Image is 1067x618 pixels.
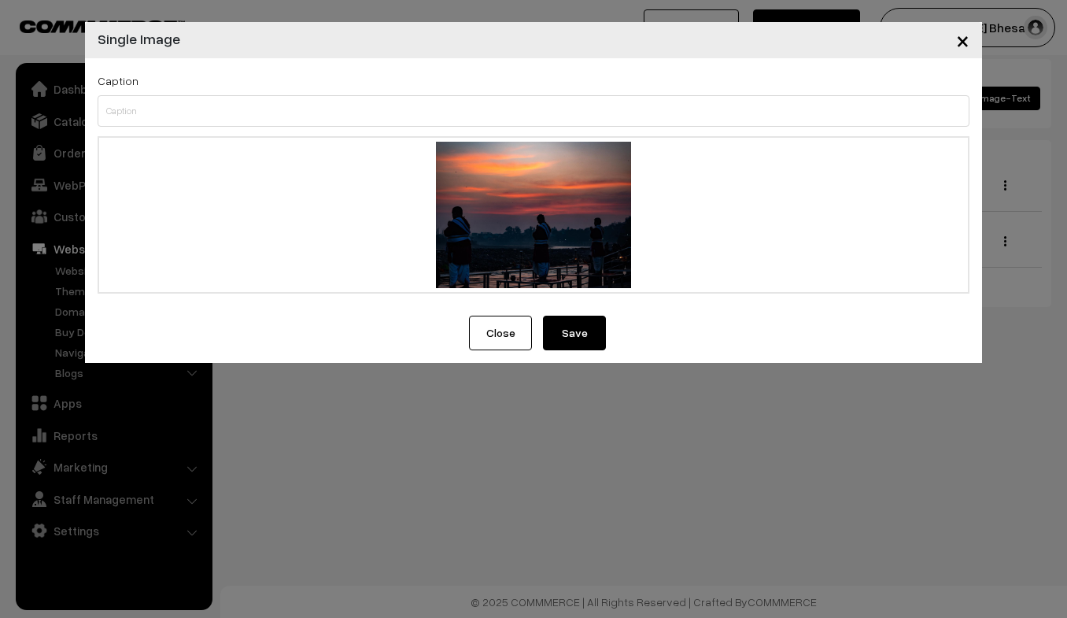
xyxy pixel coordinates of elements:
button: Close [943,16,982,65]
button: Close [469,316,532,350]
span: × [956,25,969,54]
button: Save [543,316,606,350]
h4: Single Image [98,28,180,50]
label: Caption [98,72,138,89]
input: Caption [98,95,969,127]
